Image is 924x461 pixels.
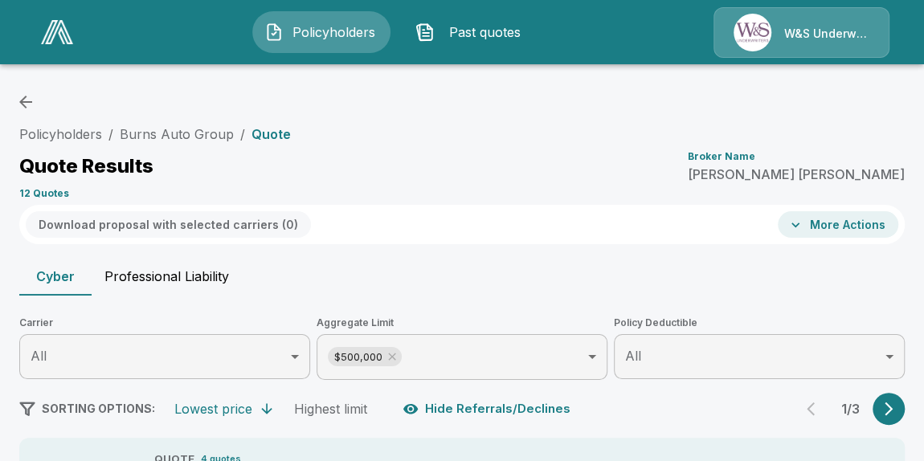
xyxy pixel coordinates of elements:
[614,315,905,331] span: Policy Deductible
[328,347,402,366] div: $500,000
[108,124,113,144] li: /
[240,124,245,144] li: /
[31,348,47,364] span: All
[290,22,378,42] span: Policyholders
[19,189,69,198] p: 12 Quotes
[688,168,905,181] p: [PERSON_NAME] [PERSON_NAME]
[625,348,641,364] span: All
[19,126,102,142] a: Policyholders
[92,257,242,296] button: Professional Liability
[19,124,291,144] nav: breadcrumb
[26,211,311,238] button: Download proposal with selected carriers (0)
[415,22,435,42] img: Past quotes Icon
[42,402,155,415] span: SORTING OPTIONS:
[251,128,291,141] p: Quote
[778,211,898,238] button: More Actions
[120,126,234,142] a: Burns Auto Group
[317,315,607,331] span: Aggregate Limit
[294,401,367,417] div: Highest limit
[41,20,73,44] img: AA Logo
[264,22,284,42] img: Policyholders Icon
[19,257,92,296] button: Cyber
[252,11,390,53] button: Policyholders IconPolicyholders
[403,11,542,53] button: Past quotes IconPast quotes
[328,348,389,366] span: $500,000
[834,402,866,415] p: 1 / 3
[399,394,577,424] button: Hide Referrals/Declines
[441,22,529,42] span: Past quotes
[19,315,310,331] span: Carrier
[19,157,153,176] p: Quote Results
[174,401,252,417] div: Lowest price
[688,152,755,161] p: Broker Name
